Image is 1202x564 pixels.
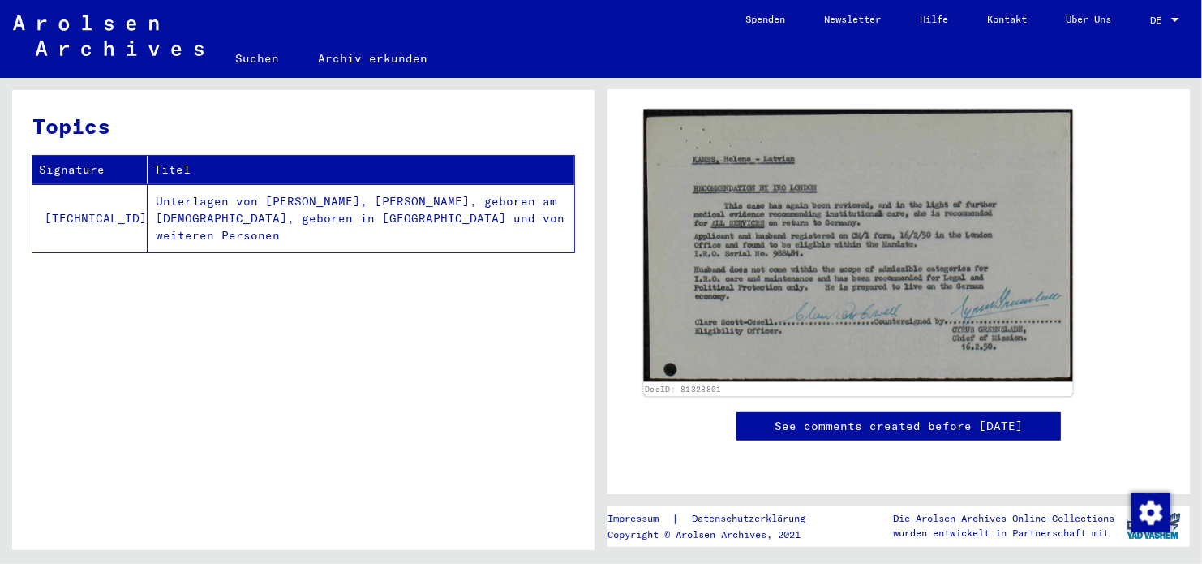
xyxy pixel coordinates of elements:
[893,526,1114,540] p: wurden entwickelt in Partnerschaft mit
[148,156,574,184] th: Titel
[299,39,448,78] a: Archiv erkunden
[607,510,825,527] div: |
[893,511,1114,526] p: Die Arolsen Archives Online-Collections
[643,110,1072,382] img: 001.jpg
[148,184,574,252] td: Unterlagen von [PERSON_NAME], [PERSON_NAME], geboren am [DEMOGRAPHIC_DATA], geboren in [GEOGRAPHI...
[217,39,299,78] a: Suchen
[607,510,672,527] a: Impressum
[32,184,148,252] td: [TECHNICAL_ID]
[607,527,825,542] p: Copyright © Arolsen Archives, 2021
[775,418,1023,435] a: See comments created before [DATE]
[1150,15,1168,26] span: DE
[645,385,722,394] a: DocID: 81328801
[1131,493,1170,532] div: Zustimmung ändern
[13,15,204,56] img: Arolsen_neg.svg
[1131,493,1170,532] img: Zustimmung ändern
[32,156,148,184] th: Signature
[679,510,825,527] a: Datenschutzerklärung
[32,110,573,142] h3: Topics
[1123,506,1184,546] img: yv_logo.png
